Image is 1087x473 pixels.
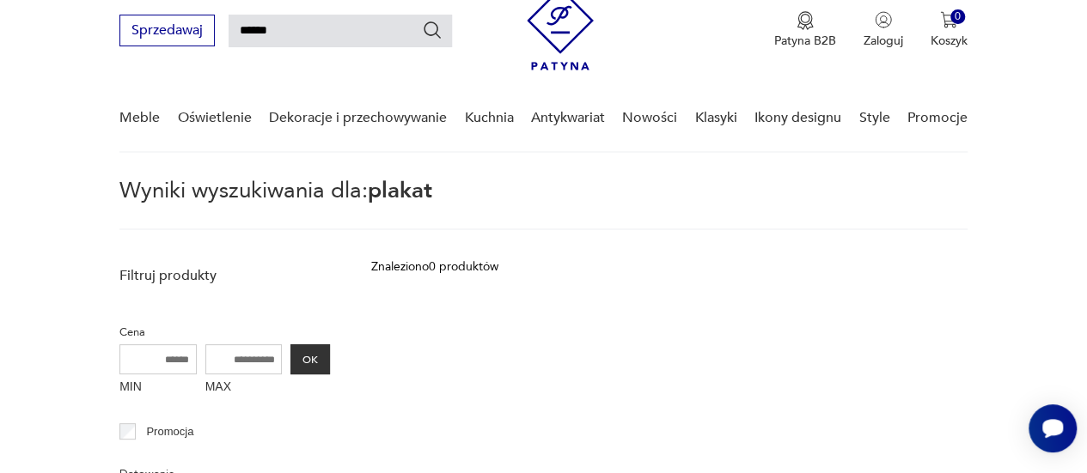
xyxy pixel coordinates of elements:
div: Znaleziono 0 produktów [371,258,498,276]
p: Wyniki wyszukiwania dla: [119,180,968,230]
a: Sprzedawaj [119,26,215,38]
p: Cena [119,323,330,342]
a: Meble [119,85,160,151]
span: plakat [368,175,432,206]
p: Zaloguj [864,33,903,49]
a: Kuchnia [464,85,513,151]
p: Filtruj produkty [119,266,330,285]
button: OK [290,344,330,374]
a: Nowości [622,85,677,151]
a: Style [858,85,889,151]
img: Ikona medalu [797,11,814,30]
div: 0 [950,9,965,24]
img: Ikona koszyka [940,11,957,28]
p: Koszyk [931,33,968,49]
p: Patyna B2B [774,33,836,49]
a: Ikony designu [754,85,841,151]
a: Klasyki [695,85,737,151]
a: Dekoracje i przechowywanie [269,85,447,151]
a: Oświetlenie [178,85,252,151]
label: MAX [205,374,283,402]
a: Ikona medaluPatyna B2B [774,11,836,49]
button: 0Koszyk [931,11,968,49]
a: Promocje [907,85,968,151]
a: Antykwariat [531,85,605,151]
iframe: Smartsupp widget button [1029,404,1077,452]
button: Patyna B2B [774,11,836,49]
button: Zaloguj [864,11,903,49]
p: Promocja [146,422,193,441]
button: Sprzedawaj [119,15,215,46]
label: MIN [119,374,197,402]
img: Ikonka użytkownika [875,11,892,28]
button: Szukaj [422,20,443,40]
